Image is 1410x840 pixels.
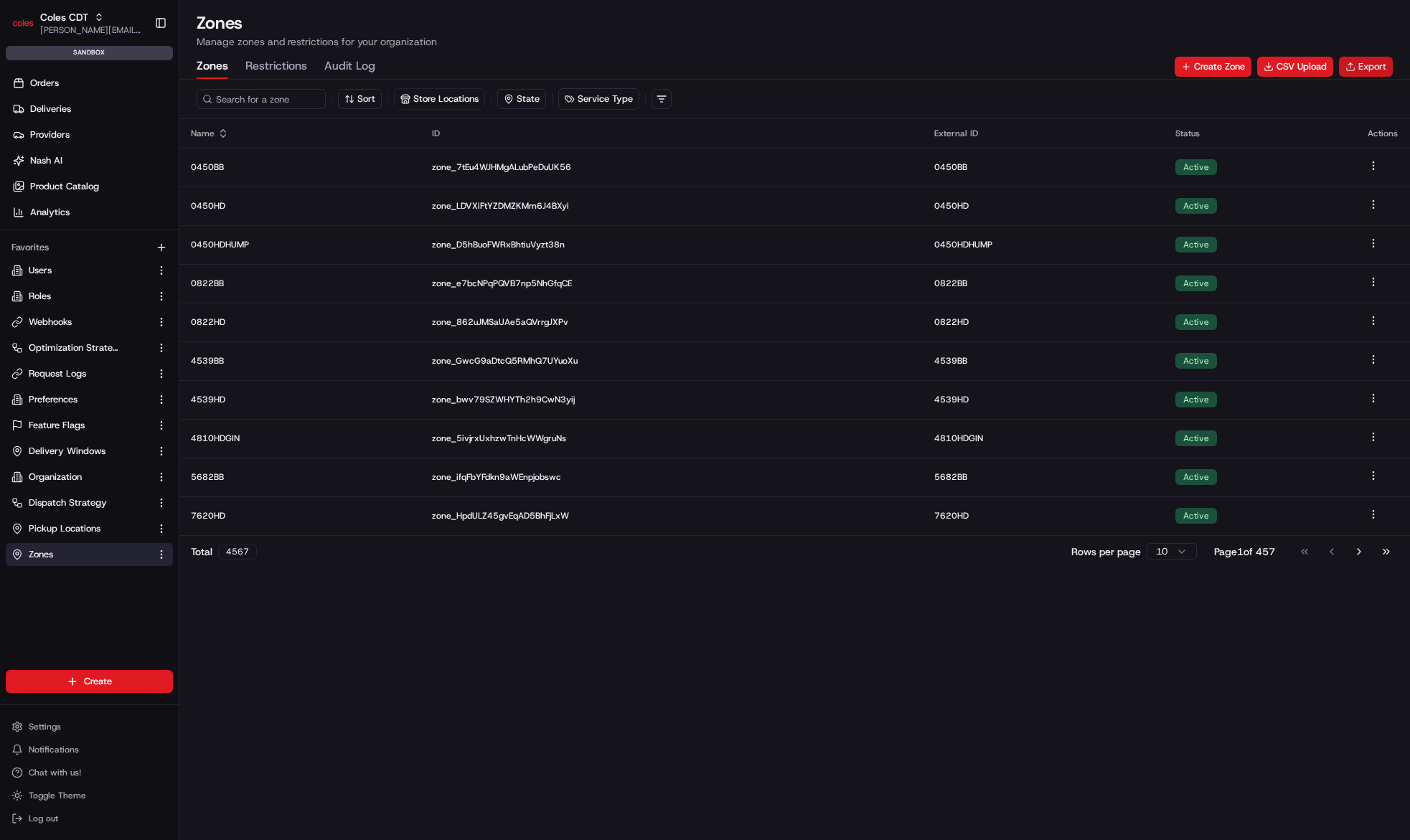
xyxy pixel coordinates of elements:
[1175,508,1217,524] div: Active
[30,128,70,141] span: Providers
[244,141,261,159] button: Start new chat
[432,239,911,250] p: zone_D5hBuoFWRxBhtiuVyzt38n
[6,311,173,334] button: Webhooks
[6,808,173,829] button: Log out
[14,14,43,43] img: Nash
[1257,57,1333,77] a: CSV Upload
[1175,392,1217,407] div: Active
[11,290,150,303] a: Roles
[6,98,179,121] a: Deliveries
[29,208,110,222] span: Knowledge Base
[29,367,86,380] span: Request Logs
[559,89,639,109] button: Service Type
[11,522,150,535] a: Pickup Locations
[934,161,1152,173] p: 0450BB
[121,209,133,221] div: 💻
[191,239,409,250] p: 0450HDHUMP
[6,336,173,359] button: Optimization Strategy
[934,128,1152,139] div: External ID
[29,471,82,483] span: Organization
[191,316,409,328] p: 0822HD
[40,24,143,36] button: [PERSON_NAME][EMAIL_ADDRESS][DOMAIN_NAME]
[11,341,150,354] a: Optimization Strategy
[101,242,174,254] a: Powered byPylon
[497,89,546,109] button: State
[934,200,1152,212] p: 0450HD
[394,88,485,110] button: Store Locations
[191,200,409,212] p: 0450HD
[9,202,116,228] a: 📗Knowledge Base
[49,137,235,151] div: Start new chat
[191,161,409,173] p: 0450BB
[432,471,911,483] p: zone_ifqFbYFdkn9aWEnpjobswc
[6,670,173,693] button: Create
[29,548,53,561] span: Zones
[1175,198,1217,214] div: Active
[6,388,173,411] button: Preferences
[29,813,58,824] span: Log out
[6,175,179,198] a: Product Catalog
[1175,469,1217,485] div: Active
[191,510,409,522] p: 7620HD
[191,471,409,483] p: 5682BB
[11,11,34,34] img: Coles CDT
[11,471,150,483] a: Organization
[29,721,61,732] span: Settings
[29,419,85,432] span: Feature Flags
[218,544,257,560] div: 4567
[6,6,149,40] button: Coles CDTColes CDT[PERSON_NAME][EMAIL_ADDRESS][DOMAIN_NAME]
[6,285,173,308] button: Roles
[191,394,409,405] p: 4539HD
[432,355,911,367] p: zone_GwcG9aDtcQ5RMhQ7UYuoXu
[934,355,1152,367] p: 4539BB
[11,445,150,458] a: Delivery Windows
[14,57,261,80] p: Welcome 👋
[29,316,72,329] span: Webhooks
[1368,128,1399,139] div: Actions
[6,517,173,540] button: Pickup Locations
[1071,544,1141,559] p: Rows per page
[6,149,179,172] a: Nash AI
[116,202,236,228] a: 💻API Documentation
[6,440,173,463] button: Delivery Windows
[29,393,77,406] span: Preferences
[197,11,1393,34] h1: Zones
[49,151,182,163] div: We're available if you need us!
[432,433,911,444] p: zone_5ivjrxUxhzwTnHcWWgruNs
[1175,314,1217,330] div: Active
[29,744,79,755] span: Notifications
[934,316,1152,328] p: 0822HD
[11,393,150,406] a: Preferences
[30,206,70,219] span: Analytics
[30,103,71,115] span: Deliveries
[84,675,112,688] span: Create
[197,89,326,109] input: Search for a zone
[191,544,257,560] div: Total
[11,419,150,432] a: Feature Flags
[934,471,1152,483] p: 5682BB
[191,128,409,139] div: Name
[1175,430,1217,446] div: Active
[29,767,81,778] span: Chat with us!
[1175,275,1217,291] div: Active
[934,510,1152,522] p: 7620HD
[143,243,174,254] span: Pylon
[432,128,911,139] div: ID
[11,548,150,561] a: Zones
[191,278,409,289] p: 0822BB
[29,290,51,303] span: Roles
[934,433,1152,444] p: 4810HDGIN
[1175,57,1251,77] button: Create Zone
[29,496,107,509] span: Dispatch Strategy
[6,717,173,737] button: Settings
[30,77,59,90] span: Orders
[1175,353,1217,369] div: Active
[934,394,1152,405] p: 4539HD
[6,763,173,783] button: Chat with us!
[6,491,173,514] button: Dispatch Strategy
[40,10,88,24] button: Coles CDT
[6,259,173,282] button: Users
[6,785,173,806] button: Toggle Theme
